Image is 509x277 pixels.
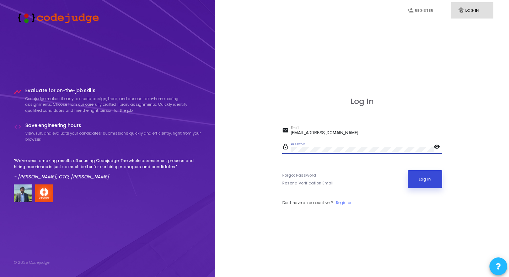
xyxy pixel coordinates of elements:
[25,96,202,114] p: Codejudge makes it easy to create, assign, track, and assess take-home coding assignments. Choose...
[14,173,109,180] em: - [PERSON_NAME], CTO, [PERSON_NAME]
[25,123,202,129] h4: Save engineering hours
[291,131,442,136] input: Email
[400,2,443,19] a: person_addRegister
[14,184,32,202] img: user image
[282,127,291,135] mat-icon: email
[282,200,333,205] span: Don't have an account yet?
[14,88,22,96] i: timeline
[25,88,202,94] h4: Evaluate for on-the-job skills
[282,180,333,186] a: Resend Verification Email
[336,200,352,206] a: Register
[14,260,49,266] div: © 2025 Codejudge
[14,158,202,169] p: "We've seen amazing results after using Codejudge. The whole assessment process and hiring experi...
[282,97,442,106] h3: Log In
[451,2,493,19] a: fingerprintLog In
[35,184,53,202] img: company-logo
[434,143,442,152] mat-icon: visibility
[282,143,291,152] mat-icon: lock_outline
[25,130,202,142] p: View, run, and evaluate your candidates’ submissions quickly and efficiently, right from your bro...
[282,172,316,178] a: Forgot Password
[408,170,442,188] button: Log In
[407,7,414,14] i: person_add
[458,7,464,14] i: fingerprint
[14,123,22,131] i: code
